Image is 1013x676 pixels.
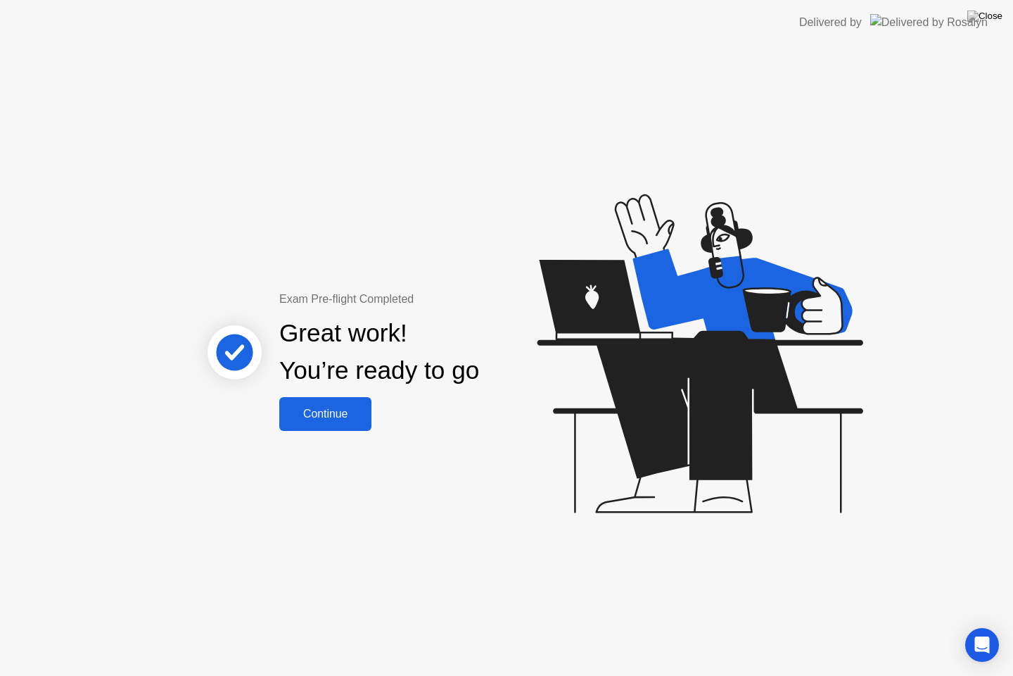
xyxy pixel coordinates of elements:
[870,14,988,30] img: Delivered by Rosalyn
[967,11,1002,22] img: Close
[799,14,862,31] div: Delivered by
[283,408,367,420] div: Continue
[279,315,479,389] div: Great work! You’re ready to go
[279,291,570,308] div: Exam Pre-flight Completed
[965,628,999,662] div: Open Intercom Messenger
[279,397,371,431] button: Continue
